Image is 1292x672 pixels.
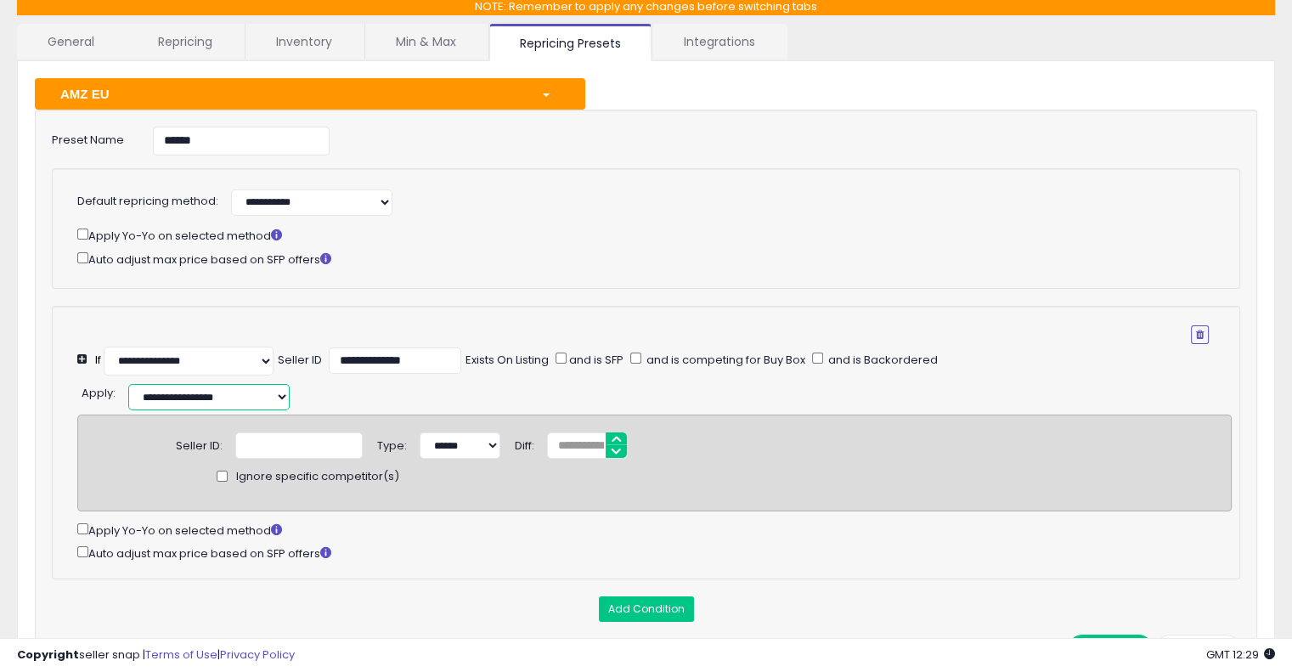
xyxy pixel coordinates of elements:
[17,24,126,59] a: General
[77,520,1232,539] div: Apply Yo-Yo on selected method
[17,647,79,663] strong: Copyright
[465,353,549,369] div: Exists On Listing
[127,24,243,59] a: Repricing
[1068,635,1153,664] button: Save
[278,353,322,369] div: Seller ID
[377,432,407,455] div: Type:
[77,225,1209,245] div: Apply Yo-Yo on selected method
[515,432,534,455] div: Diff:
[245,24,363,59] a: Inventory
[77,543,1232,562] div: Auto adjust max price based on SFP offers
[220,647,295,663] a: Privacy Policy
[48,85,528,103] div: AMZ EU
[365,24,487,59] a: Min & Max
[82,380,116,402] div: :
[236,469,399,485] span: Ignore specific competitor(s)
[82,385,113,401] span: Apply
[1196,330,1204,340] i: Remove Condition
[826,352,938,368] span: and is Backordered
[17,647,295,664] div: seller snap | |
[599,596,694,622] button: Add Condition
[35,78,585,110] button: AMZ EU
[489,24,652,61] a: Repricing Presets
[77,194,218,210] label: Default repricing method:
[77,249,1209,268] div: Auto adjust max price based on SFP offers
[1206,647,1275,663] span: 2025-10-6 12:29 GMT
[145,647,217,663] a: Terms of Use
[567,352,623,368] span: and is SFP
[1155,635,1240,664] button: Delete
[39,127,140,149] label: Preset Name
[644,352,805,368] span: and is competing for Buy Box
[653,24,786,59] a: Integrations
[176,432,223,455] div: Seller ID:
